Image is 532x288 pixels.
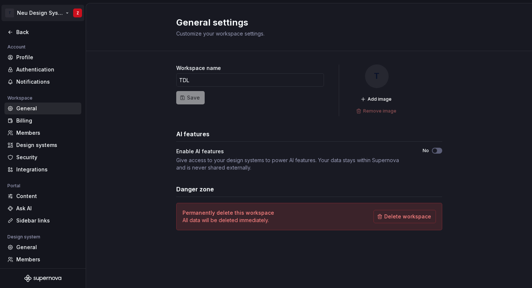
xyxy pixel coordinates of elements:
[16,105,78,112] div: General
[423,148,429,154] label: No
[176,64,221,72] label: Workspace name
[4,190,81,202] a: Content
[16,129,78,137] div: Members
[365,64,389,88] div: T
[16,29,78,36] div: Back
[4,103,81,114] a: General
[16,205,78,212] div: Ask AI
[16,217,78,224] div: Sidebar links
[176,148,409,155] div: Enable AI features
[5,9,14,17] div: T
[24,275,61,282] svg: Supernova Logo
[4,202,81,214] a: Ask AI
[16,244,78,251] div: General
[4,76,81,88] a: Notifications
[4,139,81,151] a: Design systems
[368,96,392,102] span: Add image
[176,30,265,37] span: Customize your workspace settings.
[17,9,64,17] div: Neu Design System
[4,164,81,175] a: Integrations
[16,66,78,73] div: Authentication
[1,5,84,21] button: TNeu Design SystemZ
[16,78,78,86] div: Notifications
[176,17,433,29] h2: General settings
[4,241,81,253] a: General
[384,213,431,220] span: Delete workspace
[16,154,78,161] div: Security
[76,10,79,16] div: Z
[176,157,409,171] div: Give access to your design systems to power AI features. Your data stays within Supernova and is ...
[4,254,81,265] a: Members
[16,166,78,173] div: Integrations
[4,215,81,227] a: Sidebar links
[16,192,78,200] div: Content
[374,210,436,223] button: Delete workspace
[16,268,78,275] div: Versions
[4,64,81,76] a: Authentication
[4,26,81,38] a: Back
[16,141,78,149] div: Design systems
[4,115,81,127] a: Billing
[183,217,274,224] p: All data will be deleted immediately.
[4,43,28,51] div: Account
[4,51,81,63] a: Profile
[4,181,23,190] div: Portal
[4,232,43,241] div: Design system
[16,117,78,124] div: Billing
[183,209,274,217] h4: Permanently delete this workspace
[176,185,214,194] h3: Danger zone
[358,94,395,104] button: Add image
[176,130,209,138] h3: AI features
[16,256,78,263] div: Members
[4,151,81,163] a: Security
[4,94,35,103] div: Workspace
[4,266,81,278] a: Versions
[16,54,78,61] div: Profile
[4,127,81,139] a: Members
